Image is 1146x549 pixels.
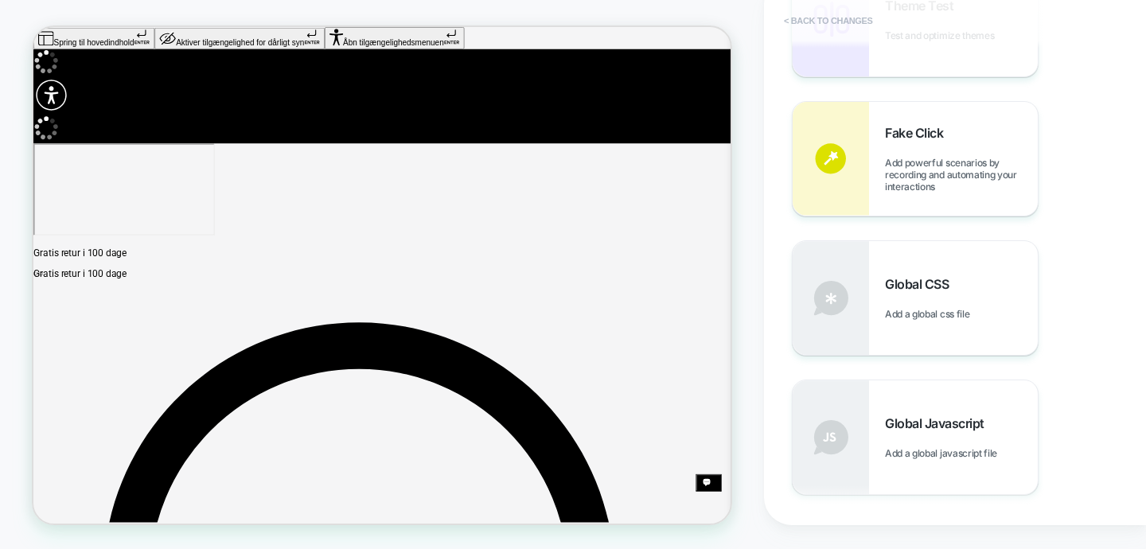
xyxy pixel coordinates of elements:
[413,15,548,27] span: Åbn tilgængelighedsmenuen
[885,29,1002,41] span: Test and optimize themes
[885,447,1005,459] span: Add a global javascript file
[885,125,951,141] span: Fake Click
[885,308,977,320] span: Add a global css file
[776,8,881,33] button: < Back to changes
[162,1,388,29] button: Aktiver tilgængelighed for dårligt syn
[190,15,361,27] span: Aktiver tilgængelighed for dårligt syn
[885,415,992,431] span: Global Javascript
[27,15,134,27] span: Spring til hovedindhold
[885,157,1038,193] span: Add powerful scenarios by recording and automating your interactions
[885,276,957,292] span: Global CSS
